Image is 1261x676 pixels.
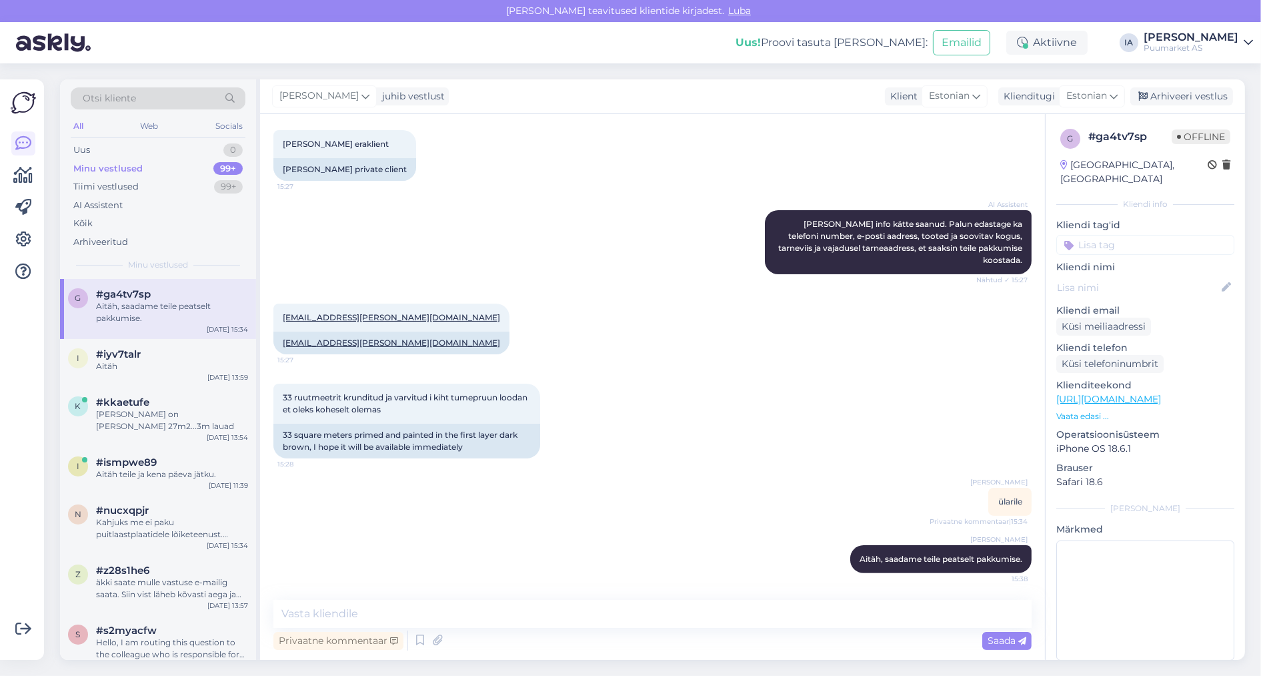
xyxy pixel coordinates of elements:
[96,577,248,601] div: äkki saate mulle vastuse e-mailig saata. Siin vist läheb kõvasti aega ja mul ununeb see juba [PER...
[1056,235,1234,255] input: Lisa tag
[96,408,248,432] div: [PERSON_NAME] on [PERSON_NAME] 27m2...3m lauad
[1172,129,1230,144] span: Offline
[73,236,128,249] div: Arhiveeritud
[1006,31,1088,55] div: Aktiivne
[930,517,1028,527] span: Privaatne kommentaar | 15:34
[933,30,990,55] button: Emailid
[1056,260,1234,274] p: Kliendi nimi
[96,468,248,480] div: Aitäh teile ja kena päeva jätku.
[1056,341,1234,355] p: Kliendi telefon
[1144,43,1238,53] div: Puumarket AS
[970,477,1028,487] span: [PERSON_NAME]
[736,35,928,51] div: Proovi tasuta [PERSON_NAME]:
[96,396,149,408] span: #kkaetufe
[1056,393,1161,405] a: [URL][DOMAIN_NAME]
[1056,355,1164,373] div: Küsi telefoninumbrit
[724,5,755,17] span: Luba
[1056,304,1234,318] p: Kliendi email
[1056,442,1234,456] p: iPhone OS 18.6.1
[1056,523,1234,537] p: Märkmed
[128,259,188,271] span: Minu vestlused
[73,199,123,212] div: AI Assistent
[96,300,248,324] div: Aitäh, saadame teile peatselt pakkumise.
[998,89,1055,103] div: Klienditugi
[976,275,1028,285] span: Nähtud ✓ 15:27
[96,637,248,661] div: Hello, I am routing this question to the colleague who is responsible for this topic. The reply m...
[778,219,1024,265] span: [PERSON_NAME] info kätte saanud. Palun edastage ka telefoni number, e-posti aadress, tooted ja so...
[1056,410,1234,422] p: Vaata edasi ...
[978,574,1028,584] span: 15:38
[96,288,151,300] span: #ga4tv7sp
[83,91,136,105] span: Otsi kliente
[970,535,1028,545] span: [PERSON_NAME]
[736,36,761,49] b: Uus!
[11,90,36,115] img: Askly Logo
[1056,475,1234,489] p: Safari 18.6
[75,293,81,303] span: g
[73,162,143,176] div: Minu vestlused
[96,504,149,517] span: #nucxqpjr
[209,480,248,490] div: [DATE] 11:39
[1144,32,1253,53] a: [PERSON_NAME]Puumarket AS
[207,432,248,442] div: [DATE] 13:54
[277,355,327,365] span: 15:27
[75,569,81,579] span: z
[207,372,248,382] div: [DATE] 13:59
[207,324,248,334] div: [DATE] 15:34
[1056,428,1234,442] p: Operatsioonisüsteem
[273,632,403,650] div: Privaatne kommentaar
[96,565,149,577] span: #z28s1he6
[1144,32,1238,43] div: [PERSON_NAME]
[1068,133,1074,143] span: g
[207,601,248,611] div: [DATE] 13:57
[96,360,248,372] div: Aitäh
[1057,280,1219,295] input: Lisa nimi
[273,158,416,181] div: [PERSON_NAME] private client
[277,459,327,469] span: 15:28
[75,401,81,411] span: k
[213,117,245,135] div: Socials
[96,517,248,541] div: Kahjuks me ei paku puitlaastplaatidele lõiketeenust. Puitmaterjali pikkusesse saagimise teenus on...
[214,180,243,194] div: 99+
[138,117,161,135] div: Web
[998,496,1022,506] span: ülarile
[273,424,540,458] div: 33 square meters primed and painted in the first layer dark brown, I hope it will be available im...
[96,456,157,468] span: #ismpwe89
[76,629,81,639] span: s
[73,217,93,230] div: Kõik
[223,143,243,157] div: 0
[978,200,1028,210] span: AI Assistent
[73,180,139,194] div: Tiimi vestlused
[1088,129,1172,145] div: # ga4tv7sp
[71,117,86,135] div: All
[377,89,445,103] div: juhib vestlust
[1056,502,1234,515] div: [PERSON_NAME]
[1056,378,1234,392] p: Klienditeekond
[277,182,327,192] span: 15:27
[988,635,1026,647] span: Saada
[1120,33,1138,52] div: IA
[1056,461,1234,475] p: Brauser
[1130,87,1233,105] div: Arhiveeri vestlus
[75,509,81,519] span: n
[279,89,359,103] span: [PERSON_NAME]
[283,338,500,348] a: [EMAIL_ADDRESS][PERSON_NAME][DOMAIN_NAME]
[96,625,157,637] span: #s2myacfw
[1056,318,1151,336] div: Küsi meiliaadressi
[1060,158,1208,186] div: [GEOGRAPHIC_DATA], [GEOGRAPHIC_DATA]
[929,89,970,103] span: Estonian
[77,461,79,471] span: i
[1066,89,1107,103] span: Estonian
[885,89,918,103] div: Klient
[207,541,248,551] div: [DATE] 15:34
[213,162,243,176] div: 99+
[860,554,1022,564] span: Aitäh, saadame teile peatselt pakkumise.
[1056,218,1234,232] p: Kliendi tag'id
[283,139,389,149] span: [PERSON_NAME] eraklient
[96,348,141,360] span: #iyv7talr
[73,143,90,157] div: Uus
[283,312,500,322] a: [EMAIL_ADDRESS][PERSON_NAME][DOMAIN_NAME]
[77,353,79,363] span: i
[283,392,529,414] span: 33 ruutmeetrit krunditud ja varvitud i kiht tumepruun loodan et oleks koheselt olemas
[1056,198,1234,210] div: Kliendi info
